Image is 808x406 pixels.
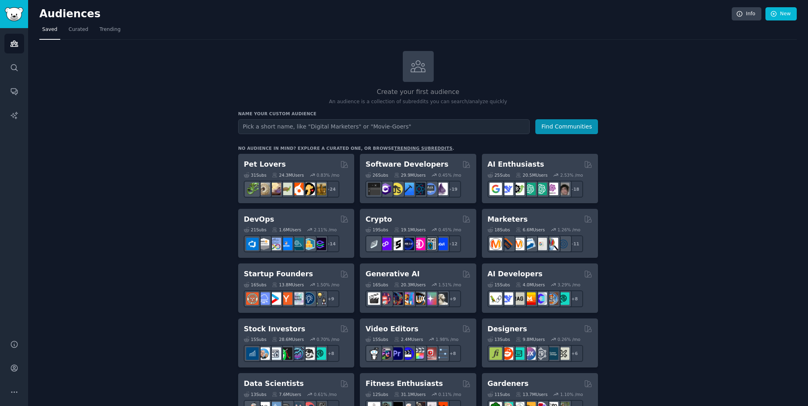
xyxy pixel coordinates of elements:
[379,292,392,305] img: dalle2
[557,347,569,360] img: UX_Design
[413,238,425,250] img: defiblockchain
[490,292,502,305] img: LangChain
[557,282,580,288] div: 3.29 % /mo
[560,392,583,397] div: 1.10 % /mo
[394,227,426,233] div: 19.1M Users
[394,172,426,178] div: 29.9M Users
[444,181,461,198] div: + 19
[365,214,392,224] h2: Crypto
[379,238,392,250] img: 0xPolygon
[269,183,281,195] img: leopardgeckos
[244,324,305,334] h2: Stock Investors
[490,238,502,250] img: content_marketing
[257,183,270,195] img: ballpython
[557,227,580,233] div: 1.26 % /mo
[439,172,461,178] div: 0.45 % /mo
[269,238,281,250] img: Docker_DevOps
[257,238,270,250] img: AWS_Certified_Experts
[402,347,414,360] img: VideoEditors
[488,282,510,288] div: 15 Sub s
[302,183,315,195] img: PetAdvice
[291,238,304,250] img: platformengineering
[488,324,527,334] h2: Designers
[424,347,437,360] img: Youtubevideo
[314,183,326,195] img: dogbreed
[244,379,304,389] h2: Data Scientists
[272,392,301,397] div: 7.6M Users
[244,282,266,288] div: 16 Sub s
[246,238,259,250] img: azuredevops
[546,183,558,195] img: OpenAIDev
[314,227,337,233] div: 2.11 % /mo
[523,347,536,360] img: UXDesign
[365,337,388,342] div: 15 Sub s
[436,337,459,342] div: 1.98 % /mo
[523,183,536,195] img: chatgpt_promptDesign
[402,238,414,250] img: web3
[272,337,304,342] div: 28.6M Users
[402,183,414,195] img: iOSProgramming
[439,227,461,233] div: 0.45 % /mo
[257,347,270,360] img: ValueInvesting
[501,347,513,360] img: logodesign
[291,292,304,305] img: indiehackers
[269,347,281,360] img: Forex
[516,172,547,178] div: 20.5M Users
[365,159,448,169] h2: Software Developers
[42,26,57,33] span: Saved
[280,183,292,195] img: turtle
[394,282,426,288] div: 20.3M Users
[244,172,266,178] div: 31 Sub s
[512,347,524,360] img: UI_Design
[314,238,326,250] img: PlatformEngineers
[557,238,569,250] img: OnlineMarketing
[546,347,558,360] img: learndesign
[39,8,732,20] h2: Audiences
[435,347,448,360] img: postproduction
[424,238,437,250] img: CryptoNews
[566,181,583,198] div: + 18
[280,238,292,250] img: DevOpsLinks
[488,214,528,224] h2: Marketers
[501,238,513,250] img: bigseo
[394,337,423,342] div: 2.4M Users
[238,145,454,151] div: No audience in mind? Explore a curated one, or browse .
[314,347,326,360] img: technicalanalysis
[272,227,301,233] div: 1.6M Users
[269,292,281,305] img: startup
[557,183,569,195] img: ArtificalIntelligence
[272,172,304,178] div: 24.3M Users
[257,292,270,305] img: SaaS
[444,345,461,362] div: + 8
[322,181,339,198] div: + 24
[557,292,569,305] img: AIDevelopersSociety
[390,292,403,305] img: deepdream
[368,292,380,305] img: aivideo
[439,392,461,397] div: 0.11 % /mo
[238,111,598,116] h3: Name your custom audience
[439,282,461,288] div: 1.51 % /mo
[535,183,547,195] img: chatgpt_prompts_
[66,23,91,40] a: Curated
[424,183,437,195] img: AskComputerScience
[390,238,403,250] img: ethstaker
[244,392,266,397] div: 13 Sub s
[512,292,524,305] img: Rag
[302,292,315,305] img: Entrepreneurship
[246,183,259,195] img: herpetology
[272,282,304,288] div: 13.8M Users
[302,347,315,360] img: swingtrading
[560,172,583,178] div: 2.53 % /mo
[516,337,545,342] div: 9.8M Users
[322,235,339,252] div: + 14
[566,345,583,362] div: + 6
[732,7,761,21] a: Info
[238,98,598,106] p: An audience is a collection of subreddits you can search/analyze quickly
[316,337,339,342] div: 0.70 % /mo
[435,183,448,195] img: elixir
[365,269,420,279] h2: Generative AI
[413,292,425,305] img: FluxAI
[390,183,403,195] img: learnjavascript
[280,347,292,360] img: Trading
[368,183,380,195] img: software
